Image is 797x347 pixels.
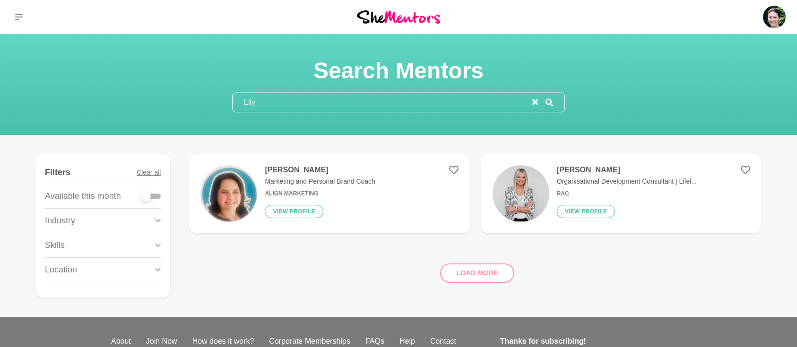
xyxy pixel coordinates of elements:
p: Marketing and Personal Brand Coach [265,177,375,186]
h1: Search Mentors [232,57,565,85]
a: Contact [423,336,464,347]
a: Join Now [139,336,185,347]
a: [PERSON_NAME]Organisational Development Consultant | Lifel...RACView profile [481,154,762,233]
h4: Thanks for subscribing! [500,336,680,347]
a: How does it work? [185,336,262,347]
h6: RAC [557,190,697,197]
button: View profile [265,205,323,218]
a: Help [392,336,423,347]
p: Skills [45,239,65,252]
h4: Filters [45,167,70,178]
img: Roselynn Unson [763,6,786,28]
p: Available this month [45,190,121,203]
a: About [104,336,139,347]
a: FAQs [358,336,392,347]
img: 2b5f64875485b5230c36e5f68b5100f872b2dfda-638x619.jpg [493,165,549,222]
h6: Align Marketing [265,190,375,197]
input: Search mentors [233,93,532,112]
p: Location [45,263,77,276]
p: Organisational Development Consultant | Lifel... [557,177,697,186]
h4: [PERSON_NAME] [265,165,375,175]
button: View profile [557,205,615,218]
h4: [PERSON_NAME] [557,165,697,175]
img: She Mentors Logo [357,10,440,23]
a: Corporate Memberships [261,336,358,347]
button: Clear all [137,161,161,184]
img: 8be344a310b66856e3d2e3ecf69ef6726d4f4dcd-2568x2547.jpg [200,165,257,222]
p: Industry [45,214,75,227]
a: [PERSON_NAME]Marketing and Personal Brand CoachAlign MarketingView profile [189,154,469,233]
